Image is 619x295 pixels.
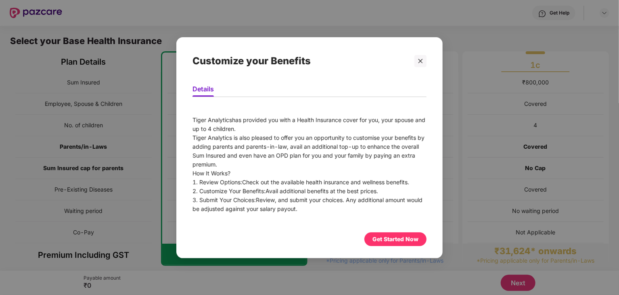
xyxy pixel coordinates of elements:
div: Customize your Benefits [192,45,407,77]
span: 3. Submit Your Choices: [192,196,256,203]
div: Get Started Now [372,234,418,243]
span: 2. Customize Your Benefits: [192,187,266,194]
div: has provided you with a Health Insurance cover for you, your spouse and up to 4 children. [192,115,427,133]
span: 1. Review Options: [192,178,242,185]
div: Tiger Analytics is also pleased to offer you an opportunity to customise your benefits by adding ... [192,133,427,169]
div: Check out the available health insurance and wellness benefits. [192,177,427,186]
li: Details [192,84,214,96]
span: close [418,58,423,63]
div: Avail additional benefits at the best prices. [192,186,427,195]
div: How It Works? [192,169,427,177]
span: Tiger Analytics [192,116,232,123]
div: Review, and submit your choices. Any additional amount would be adjusted against your salary payout. [192,195,427,213]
